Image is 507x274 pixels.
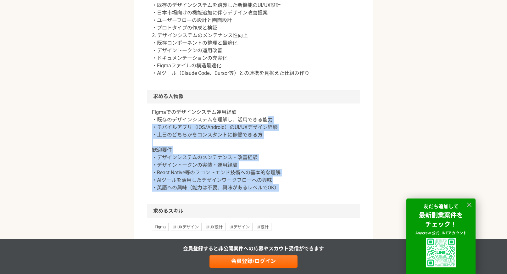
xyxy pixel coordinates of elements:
[183,245,324,253] p: 会員登録すると非公開案件への応募やスカウト受信ができます
[147,90,360,103] h2: 求める人物像
[254,223,271,231] span: UI設計
[152,223,169,231] span: Figma
[209,255,298,268] a: 会員登録/ログイン
[425,221,457,228] a: チェック！
[425,219,457,228] strong: チェック！
[426,238,456,267] img: uploaded%2F9x3B4GYyuJhK5sXzQK62fPT6XL62%2F_1i3i91es70ratxpc0n6.png
[147,204,360,218] h2: 求めるスキル
[170,223,202,231] span: UI UXデザイン
[423,202,459,210] strong: 友だち追加して
[415,230,467,235] span: Anycrew 公式LINEアカウント
[203,223,226,231] span: UIUX設計
[419,210,463,219] strong: 最新副業案件を
[419,211,463,219] a: 最新副業案件を
[152,109,355,192] p: Figmaでのデザインシステム運用経験 ・既存のデザインシステムを理解し、活用できる能力 ・モバイルアプリ（iOS/Android）のUI/UXデザイン経験 ・土日のどちらかをコンスタントに稼働...
[227,223,253,231] span: UIデザイン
